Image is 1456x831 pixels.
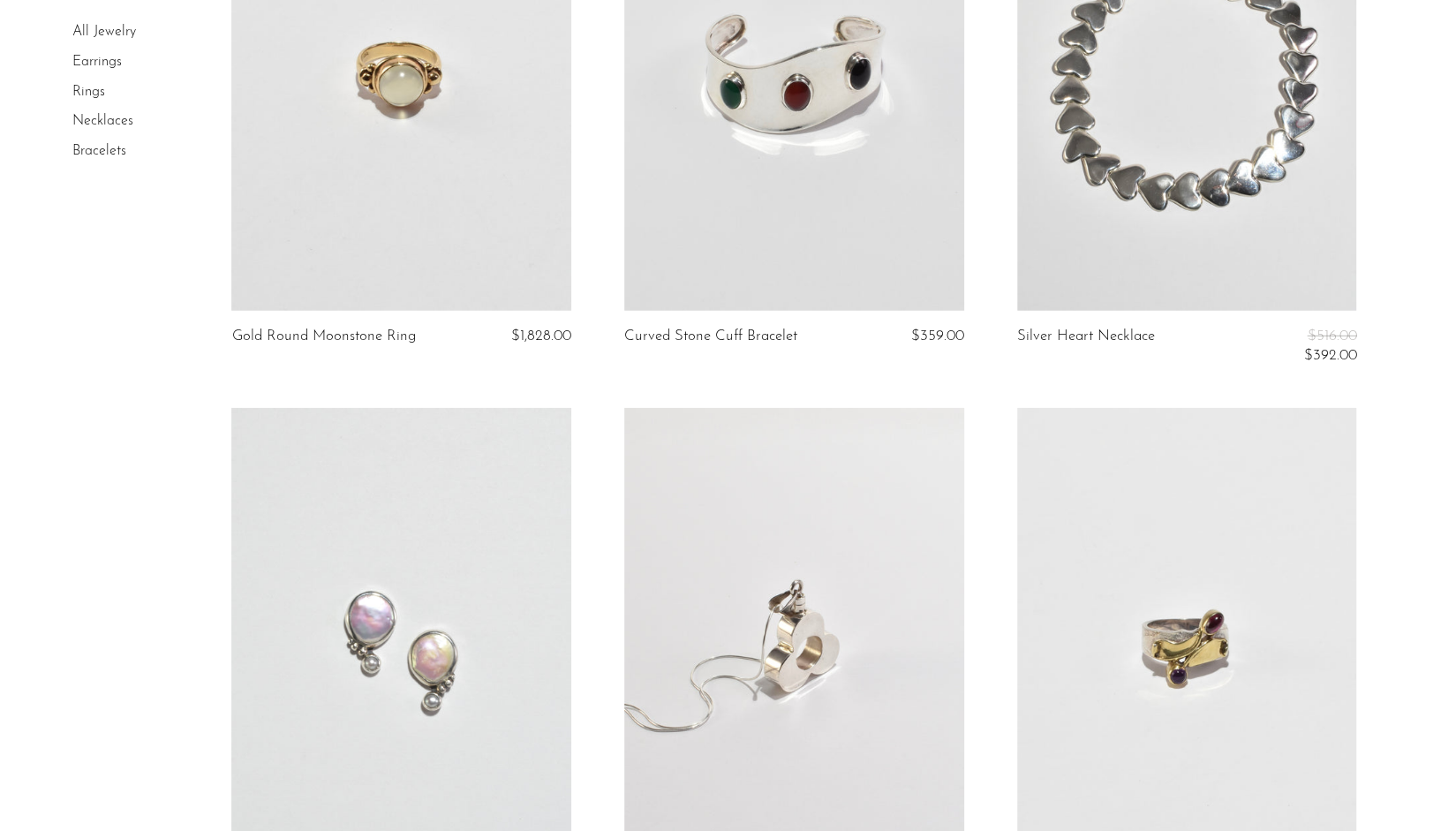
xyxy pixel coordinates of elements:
a: Earrings [72,55,122,69]
span: $359.00 [911,329,964,344]
a: Gold Round Moonstone Ring [231,329,415,344]
a: Bracelets [72,143,126,157]
a: Necklaces [72,114,133,128]
span: $516.00 [1307,329,1356,344]
a: Rings [72,84,105,98]
span: $392.00 [1303,348,1356,363]
a: Curved Stone Cuff Bracelet [624,329,797,344]
a: All Jewelry [72,25,136,39]
span: $1,828.00 [511,329,571,344]
a: Silver Heart Necklace [1017,329,1155,365]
